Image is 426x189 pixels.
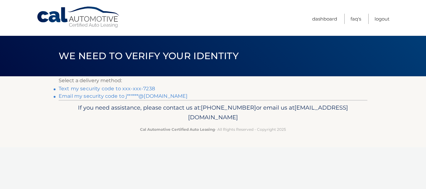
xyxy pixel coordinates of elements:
a: FAQ's [351,14,361,24]
a: Logout [375,14,390,24]
p: - All Rights Reserved - Copyright 2025 [63,126,363,133]
strong: Cal Automotive Certified Auto Leasing [140,127,215,132]
a: Email my security code to j******@[DOMAIN_NAME] [59,93,188,99]
p: If you need assistance, please contact us at: or email us at [63,103,363,123]
span: [PHONE_NUMBER] [201,104,256,111]
a: Text my security code to xxx-xxx-7238 [59,86,155,92]
p: Select a delivery method: [59,76,367,85]
span: We need to verify your identity [59,50,239,62]
a: Cal Automotive [36,6,121,28]
a: Dashboard [312,14,337,24]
